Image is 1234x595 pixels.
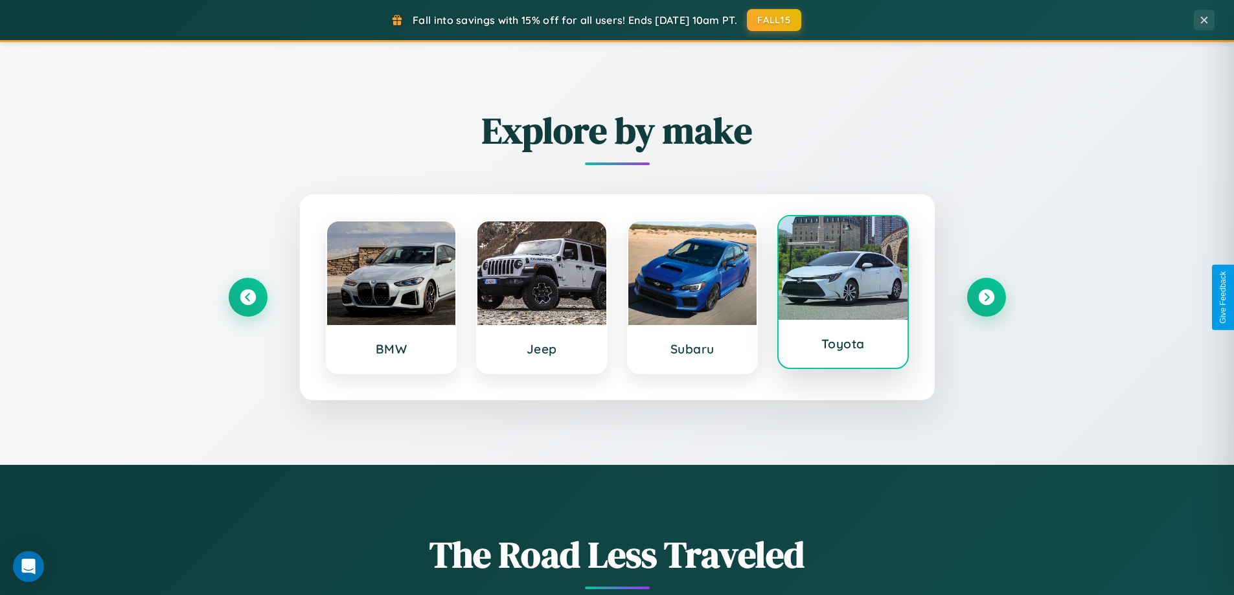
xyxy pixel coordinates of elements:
h3: BMW [340,341,443,357]
div: Give Feedback [1218,271,1228,324]
div: Open Intercom Messenger [13,551,44,582]
h3: Jeep [490,341,593,357]
h2: Explore by make [229,106,1006,155]
button: FALL15 [747,9,801,31]
h1: The Road Less Traveled [229,530,1006,579]
h3: Toyota [792,336,895,352]
span: Fall into savings with 15% off for all users! Ends [DATE] 10am PT. [413,14,737,27]
h3: Subaru [641,341,744,357]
